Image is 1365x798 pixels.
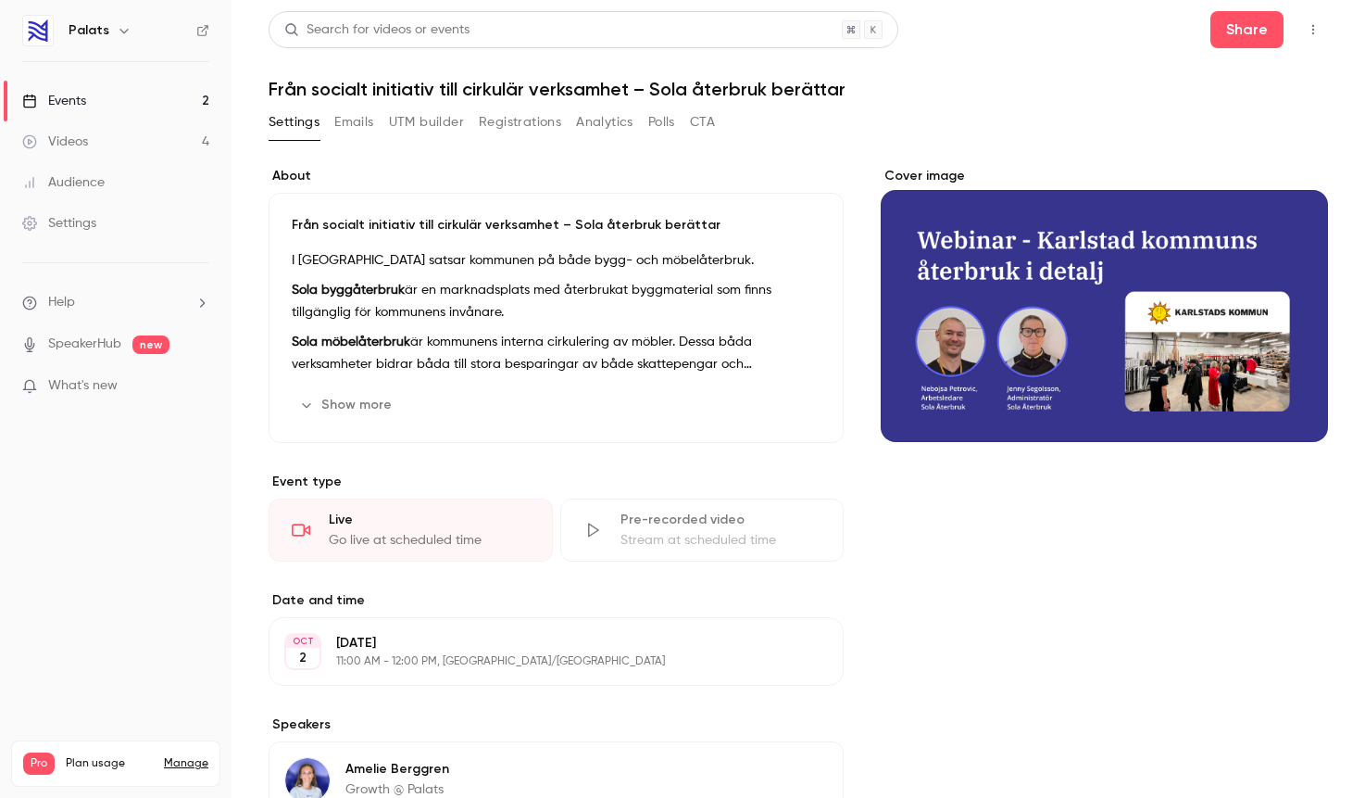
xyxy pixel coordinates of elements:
[292,390,403,420] button: Show more
[269,591,844,610] label: Date and time
[187,378,209,395] iframe: Noticeable Trigger
[620,511,821,529] div: Pre-recorded video
[48,335,121,354] a: SpeakerHub
[292,331,820,375] p: är kommunens interna cirkulering av möbler. Dessa båda verksamheter bidrar båda till stora bespar...
[345,760,449,779] p: Amelie Berggren
[286,635,319,648] div: OCT
[329,511,530,529] div: Live
[620,531,821,550] div: Stream at scheduled time
[48,293,75,312] span: Help
[22,173,105,192] div: Audience
[479,108,561,137] button: Registrations
[329,531,530,550] div: Go live at scheduled time
[22,214,96,233] div: Settings
[132,336,169,354] span: new
[23,16,53,45] img: Palats
[299,649,307,667] p: 2
[690,108,715,137] button: CTA
[22,133,88,151] div: Videos
[66,756,153,771] span: Plan usage
[69,21,109,40] h6: Palats
[881,167,1328,442] section: Cover image
[284,20,470,40] div: Search for videos or events
[269,716,844,734] label: Speakers
[648,108,675,137] button: Polls
[22,293,209,312] li: help-dropdown-opener
[292,249,820,272] p: I [GEOGRAPHIC_DATA] satsar kommunen på både bygg- och möbelåterbruk.
[560,499,845,562] div: Pre-recorded videoStream at scheduled time
[269,167,844,185] label: About
[23,753,55,775] span: Pro
[22,92,86,110] div: Events
[336,654,745,669] p: 11:00 AM - 12:00 PM, [GEOGRAPHIC_DATA]/[GEOGRAPHIC_DATA]
[881,167,1328,185] label: Cover image
[1210,11,1284,48] button: Share
[292,216,820,234] p: Från socialt initiativ till cirkulär verksamhet – Sola återbruk berättar
[164,756,208,771] a: Manage
[389,108,464,137] button: UTM builder
[292,336,410,348] strong: Sola möbelåterbruk
[48,376,118,396] span: What's new
[269,473,844,491] p: Event type
[576,108,633,137] button: Analytics
[269,78,1328,100] h1: Från socialt initiativ till cirkulär verksamhet – Sola återbruk berättar
[292,279,820,323] p: är en marknadsplats med återbrukat byggmaterial som finns tillgänglig för kommunens invånare.
[269,108,319,137] button: Settings
[336,634,745,652] p: [DATE]
[292,284,405,297] strong: Sola byggåterbruk
[269,499,553,562] div: LiveGo live at scheduled time
[334,108,373,137] button: Emails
